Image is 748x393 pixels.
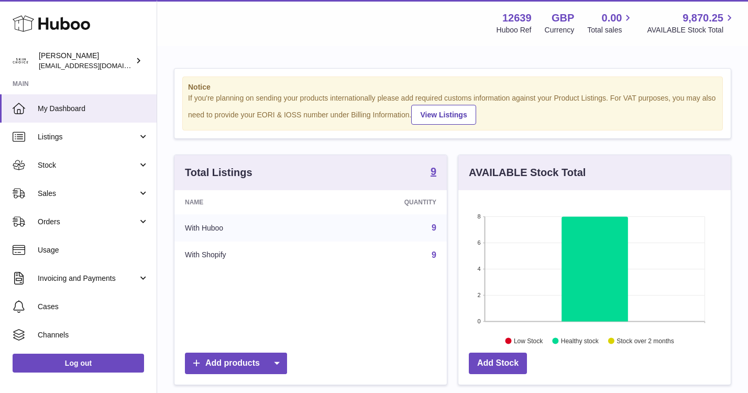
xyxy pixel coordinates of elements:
[477,213,480,220] text: 8
[469,166,586,180] h3: AVAILABLE Stock Total
[502,11,532,25] strong: 12639
[321,190,447,214] th: Quantity
[497,25,532,35] div: Huboo Ref
[683,11,723,25] span: 9,870.25
[587,11,634,35] a: 0.00 Total sales
[185,353,287,374] a: Add products
[188,93,717,125] div: If you're planning on sending your products internationally please add required customs informati...
[602,11,622,25] span: 0.00
[477,292,480,298] text: 2
[38,132,138,142] span: Listings
[552,11,574,25] strong: GBP
[188,82,717,92] strong: Notice
[39,51,133,71] div: [PERSON_NAME]
[38,217,138,227] span: Orders
[174,190,321,214] th: Name
[13,354,144,373] a: Log out
[411,105,476,125] a: View Listings
[431,166,436,177] strong: 9
[38,274,138,283] span: Invoicing and Payments
[38,189,138,199] span: Sales
[561,337,599,344] text: Healthy stock
[431,166,436,179] a: 9
[647,25,735,35] span: AVAILABLE Stock Total
[185,166,252,180] h3: Total Listings
[432,250,436,259] a: 9
[469,353,527,374] a: Add Stock
[477,266,480,272] text: 4
[38,160,138,170] span: Stock
[545,25,575,35] div: Currency
[38,245,149,255] span: Usage
[13,53,28,69] img: admin@skinchoice.com
[38,330,149,340] span: Channels
[39,61,154,70] span: [EMAIL_ADDRESS][DOMAIN_NAME]
[647,11,735,35] a: 9,870.25 AVAILABLE Stock Total
[587,25,634,35] span: Total sales
[477,318,480,324] text: 0
[174,242,321,269] td: With Shopify
[174,214,321,242] td: With Huboo
[514,337,543,344] text: Low Stock
[477,239,480,246] text: 6
[432,223,436,232] a: 9
[38,104,149,114] span: My Dashboard
[617,337,674,344] text: Stock over 2 months
[38,302,149,312] span: Cases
